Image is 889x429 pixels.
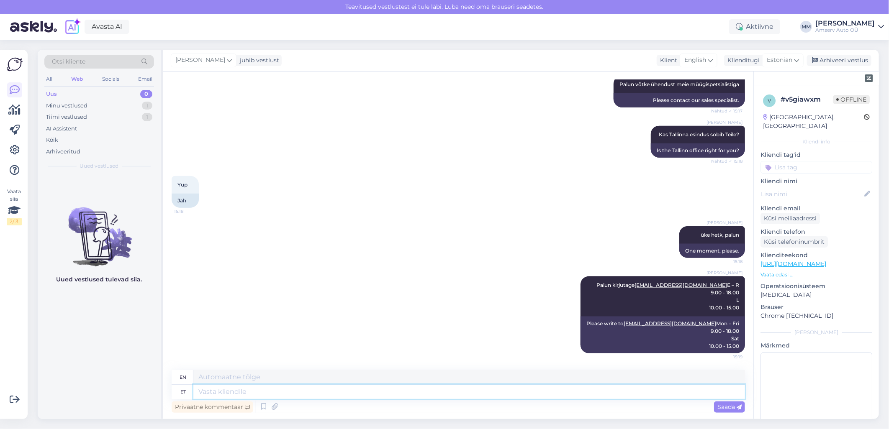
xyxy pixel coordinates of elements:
span: Uued vestlused [80,162,119,170]
span: Nähtud ✓ 15:18 [711,158,743,164]
div: Please write to Mon – Fri 9.00 - 18.00 Sat 10.00 - 15.00 [581,317,745,353]
div: 1 [142,102,152,110]
div: Arhiveeritud [46,148,80,156]
span: [PERSON_NAME] [707,270,743,276]
div: 1 [142,113,152,121]
a: [URL][DOMAIN_NAME] [761,260,826,268]
a: [EMAIL_ADDRESS][DOMAIN_NAME] [624,320,716,327]
div: Web [69,74,85,84]
img: Askly Logo [7,56,23,72]
span: Estonian [767,56,792,65]
div: [PERSON_NAME] [815,20,875,27]
div: All [44,74,54,84]
div: Privaatne kommentaar [172,401,253,413]
span: üke hetk, palun [701,232,739,238]
div: juhib vestlust [236,56,279,65]
div: Email [136,74,154,84]
span: 15:18 [174,208,206,214]
div: Socials [100,74,121,84]
p: Kliendi tag'id [761,151,872,159]
img: explore-ai [64,18,81,36]
div: Küsi meiliaadressi [761,213,820,224]
p: Klienditeekond [761,251,872,260]
img: zendesk [865,74,873,82]
div: Vaata siia [7,188,22,225]
input: Lisa nimi [761,189,863,199]
p: Kliendi telefon [761,227,872,236]
div: Küsi telefoninumbrit [761,236,828,248]
div: AI Assistent [46,125,77,133]
div: Aktiivne [729,19,780,34]
span: Nähtud ✓ 15:17 [711,108,743,114]
span: 15:18 [711,258,743,265]
div: Is the Tallinn office right for you? [651,143,745,158]
div: Jah [172,194,199,208]
p: [MEDICAL_DATA] [761,291,872,299]
div: 2 / 3 [7,218,22,225]
p: Brauser [761,303,872,312]
span: v [768,97,771,104]
div: # v5giawxm [781,94,833,105]
div: [PERSON_NAME] [761,329,872,336]
div: en [180,370,187,384]
p: Kliendi email [761,204,872,213]
p: Märkmed [761,341,872,350]
p: Uued vestlused tulevad siia. [57,275,142,284]
div: [GEOGRAPHIC_DATA], [GEOGRAPHIC_DATA] [763,113,864,130]
span: Offline [833,95,870,104]
span: Palun kirjutage E – R 9.00 - 18.00 L 10.00 - 15.00 [596,282,739,311]
div: Tiimi vestlused [46,113,87,121]
div: Klienditugi [724,56,760,65]
span: 15:19 [711,354,743,360]
p: Chrome [TECHNICAL_ID] [761,312,872,320]
a: [EMAIL_ADDRESS][DOMAIN_NAME] [635,282,727,288]
div: Arhiveeri vestlus [807,55,871,66]
div: Minu vestlused [46,102,87,110]
span: [PERSON_NAME] [707,220,743,226]
a: [PERSON_NAME]Amserv Auto OÜ [815,20,884,33]
span: Palun võtke ühendust meie müügispetsialistiga [619,81,739,87]
span: [PERSON_NAME] [175,56,225,65]
div: Please contact our sales specialist. [614,93,745,107]
div: Kõik [46,136,58,144]
span: [PERSON_NAME] [707,119,743,125]
p: Kliendi nimi [761,177,872,186]
span: Saada [717,403,742,411]
div: Kliendi info [761,138,872,146]
a: Avasta AI [85,20,129,34]
div: Uus [46,90,57,98]
div: Klient [657,56,677,65]
img: No chats [38,192,161,268]
span: Kas Tallinna esindus sobib Teile? [659,131,739,138]
span: English [684,56,706,65]
div: et [180,385,186,399]
div: One moment, please. [679,244,745,258]
input: Lisa tag [761,161,872,174]
span: Otsi kliente [52,57,85,66]
p: Vaata edasi ... [761,271,872,278]
p: Operatsioonisüsteem [761,282,872,291]
span: Yup [177,181,188,188]
div: Amserv Auto OÜ [815,27,875,33]
div: 0 [140,90,152,98]
div: MM [800,21,812,33]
